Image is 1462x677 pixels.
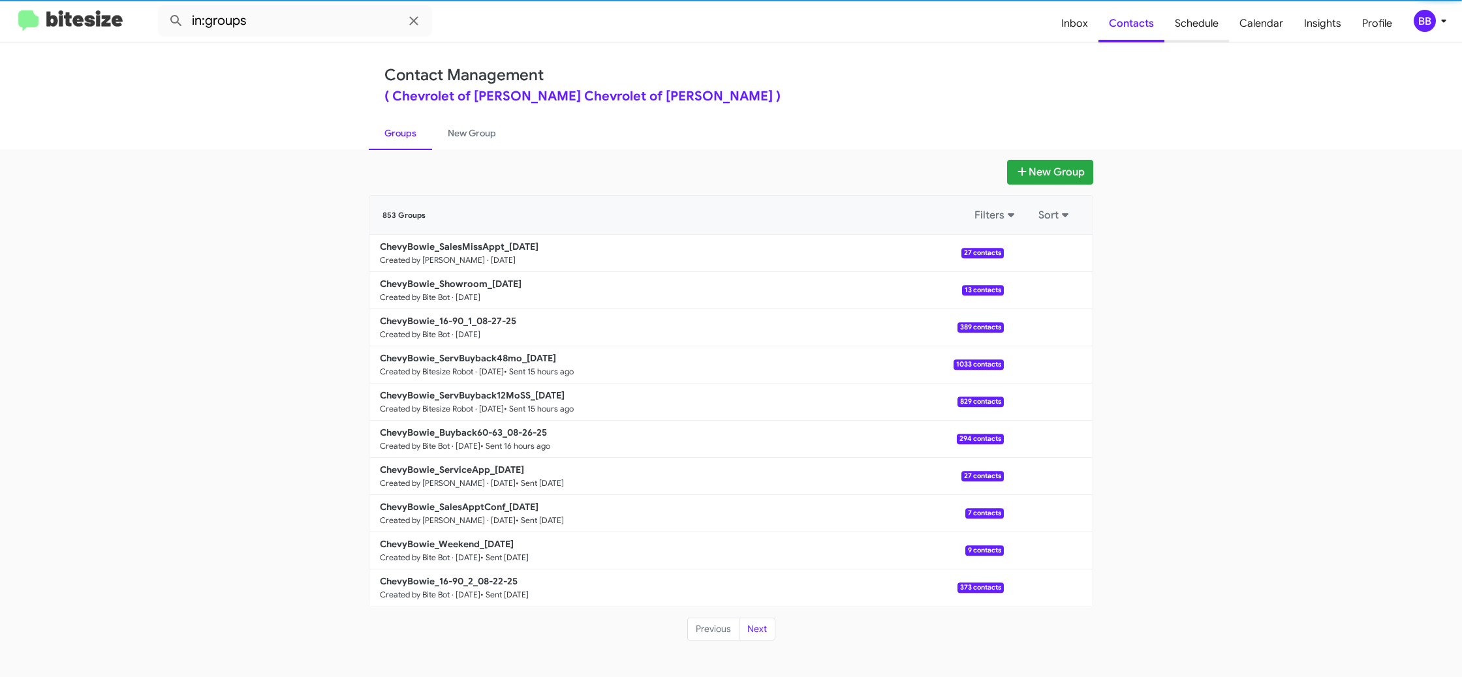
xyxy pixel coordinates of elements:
span: 27 contacts [961,248,1004,258]
span: 1033 contacts [954,359,1004,370]
b: ChevyBowie_ServiceApp_[DATE] [380,464,524,475]
b: ChevyBowie_16-90_1_08-27-25 [380,315,516,327]
small: Created by Bite Bot · [DATE] [380,552,480,563]
a: Schedule [1164,5,1229,42]
a: Profile [1352,5,1403,42]
small: Created by Bitesize Robot · [DATE] [380,367,504,377]
a: Inbox [1051,5,1098,42]
b: ChevyBowie_16-90_2_08-22-25 [380,575,518,587]
span: 373 contacts [957,582,1004,593]
a: Contact Management [384,65,544,85]
button: Next [739,618,775,641]
b: ChevyBowie_ServBuyback48mo_[DATE] [380,352,556,364]
small: • Sent 15 hours ago [504,367,574,377]
b: ChevyBowie_ServBuyback12MoSS_[DATE] [380,389,565,401]
b: ChevyBowie_Showroom_[DATE] [380,278,521,290]
small: Created by [PERSON_NAME] · [DATE] [380,255,516,265]
small: Created by Bite Bot · [DATE] [380,590,480,600]
small: • Sent 15 hours ago [504,404,574,414]
small: Created by Bitesize Robot · [DATE] [380,404,504,414]
a: ChevyBowie_Showroom_[DATE]Created by Bite Bot · [DATE]13 contacts [369,272,1004,309]
small: • Sent [DATE] [516,478,564,489]
a: New Group [432,116,512,150]
a: ChevyBowie_16-90_1_08-27-25Created by Bite Bot · [DATE]389 contacts [369,309,1004,346]
a: ChevyBowie_Buyback60-63_08-26-25Created by Bite Bot · [DATE]• Sent 16 hours ago294 contacts [369,421,1004,458]
small: • Sent 16 hours ago [480,441,550,451]
a: Calendar [1229,5,1294,42]
input: Search [158,5,432,37]
small: Created by Bite Bot · [DATE] [380,329,480,340]
a: Groups [369,116,432,150]
span: 13 contacts [962,285,1004,295]
a: ChevyBowie_16-90_2_08-22-25Created by Bite Bot · [DATE]• Sent [DATE]373 contacts [369,569,1004,607]
small: • Sent [DATE] [480,590,529,600]
small: Created by Bite Bot · [DATE] [380,441,480,451]
span: 9 contacts [965,545,1004,556]
span: 853 Groups [382,211,426,220]
span: 389 contacts [957,322,1004,333]
a: ChevyBowie_Weekend_[DATE]Created by Bite Bot · [DATE]• Sent [DATE]9 contacts [369,532,1004,569]
div: ( Chevrolet of [PERSON_NAME] Chevrolet of [PERSON_NAME] ) [384,90,1078,103]
b: ChevyBowie_SalesApptConf_[DATE] [380,501,538,513]
b: ChevyBowie_SalesMissAppt_[DATE] [380,241,538,252]
a: ChevyBowie_ServiceApp_[DATE]Created by [PERSON_NAME] · [DATE]• Sent [DATE]27 contacts [369,458,1004,495]
a: Insights [1294,5,1352,42]
small: • Sent [DATE] [480,552,529,563]
span: 829 contacts [957,397,1004,407]
a: ChevyBowie_SalesApptConf_[DATE]Created by [PERSON_NAME] · [DATE]• Sent [DATE]7 contacts [369,495,1004,532]
a: ChevyBowie_SalesMissAppt_[DATE]Created by [PERSON_NAME] · [DATE]27 contacts [369,235,1004,272]
small: • Sent [DATE] [516,515,564,526]
span: 294 contacts [957,434,1004,444]
small: Created by [PERSON_NAME] · [DATE] [380,478,516,489]
span: 27 contacts [961,471,1004,481]
button: Filters [967,203,1025,227]
a: ChevyBowie_ServBuyback48mo_[DATE]Created by Bitesize Robot · [DATE]• Sent 15 hours ago1033 contacts [369,346,1004,384]
button: New Group [1007,160,1093,185]
small: Created by [PERSON_NAME] · [DATE] [380,515,516,526]
button: Sort [1031,203,1080,227]
a: ChevyBowie_ServBuyback12MoSS_[DATE]Created by Bitesize Robot · [DATE]• Sent 15 hours ago829 contacts [369,384,1004,421]
span: 7 contacts [965,508,1004,519]
button: BB [1403,10,1448,32]
small: Created by Bite Bot · [DATE] [380,292,480,303]
b: ChevyBowie_Buyback60-63_08-26-25 [380,427,547,438]
div: BB [1414,10,1436,32]
a: Contacts [1098,5,1164,42]
b: ChevyBowie_Weekend_[DATE] [380,538,514,550]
